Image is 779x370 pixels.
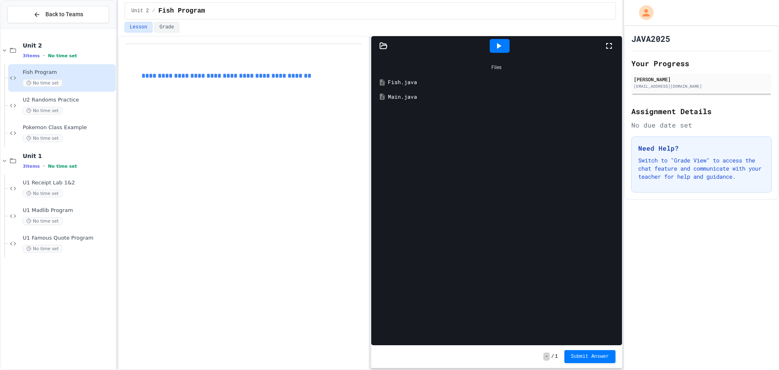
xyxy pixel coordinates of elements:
span: U1 Famous Quote Program [23,235,114,242]
span: Back to Teams [45,10,83,19]
span: Unit 2 [131,8,149,14]
h2: Assignment Details [631,106,772,117]
span: Unit 1 [23,152,114,160]
span: / [551,353,554,360]
span: - [543,353,549,361]
button: Grade [154,22,179,32]
span: No time set [48,53,77,58]
button: Back to Teams [7,6,109,23]
span: U2 Randoms Practice [23,97,114,104]
span: U1 Receipt Lab 1&2 [23,180,114,186]
h2: Your Progress [631,58,772,69]
div: No due date set [631,120,772,130]
span: • [43,52,45,59]
div: My Account [631,3,656,22]
span: No time set [23,134,62,142]
span: U1 Madlib Program [23,207,114,214]
h1: JAVA2025 [631,33,670,44]
span: Fish Program [23,69,114,76]
div: Main.java [388,93,617,101]
h3: Need Help? [638,143,765,153]
span: 1 [555,353,558,360]
span: Fish Program [158,6,205,16]
div: Files [375,60,618,75]
button: Submit Answer [564,350,615,363]
span: Pokemon Class Example [23,124,114,131]
span: 3 items [23,53,40,58]
span: No time set [23,190,62,197]
span: No time set [48,164,77,169]
span: • [43,163,45,169]
p: Switch to "Grade View" to access the chat feature and communicate with your teacher for help and ... [638,156,765,181]
div: [PERSON_NAME] [634,76,769,83]
div: Fish.java [388,78,617,87]
span: Unit 2 [23,42,114,49]
span: No time set [23,245,62,253]
span: / [152,8,155,14]
span: No time set [23,217,62,225]
span: No time set [23,79,62,87]
span: 3 items [23,164,40,169]
div: [EMAIL_ADDRESS][DOMAIN_NAME] [634,83,769,89]
span: Submit Answer [571,353,609,360]
span: No time set [23,107,62,115]
button: Lesson [125,22,153,32]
